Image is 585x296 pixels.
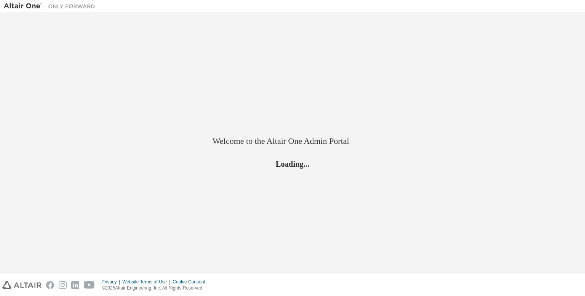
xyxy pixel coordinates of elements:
img: youtube.svg [84,281,95,289]
img: facebook.svg [46,281,54,289]
img: Altair One [4,2,99,10]
p: © 2025 Altair Engineering, Inc. All Rights Reserved. [102,285,210,291]
div: Website Terms of Use [122,279,173,285]
h2: Welcome to the Altair One Admin Portal [213,136,372,146]
div: Cookie Consent [173,279,209,285]
img: altair_logo.svg [2,281,42,289]
img: linkedin.svg [71,281,79,289]
h2: Loading... [213,159,372,169]
img: instagram.svg [59,281,67,289]
div: Privacy [102,279,122,285]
